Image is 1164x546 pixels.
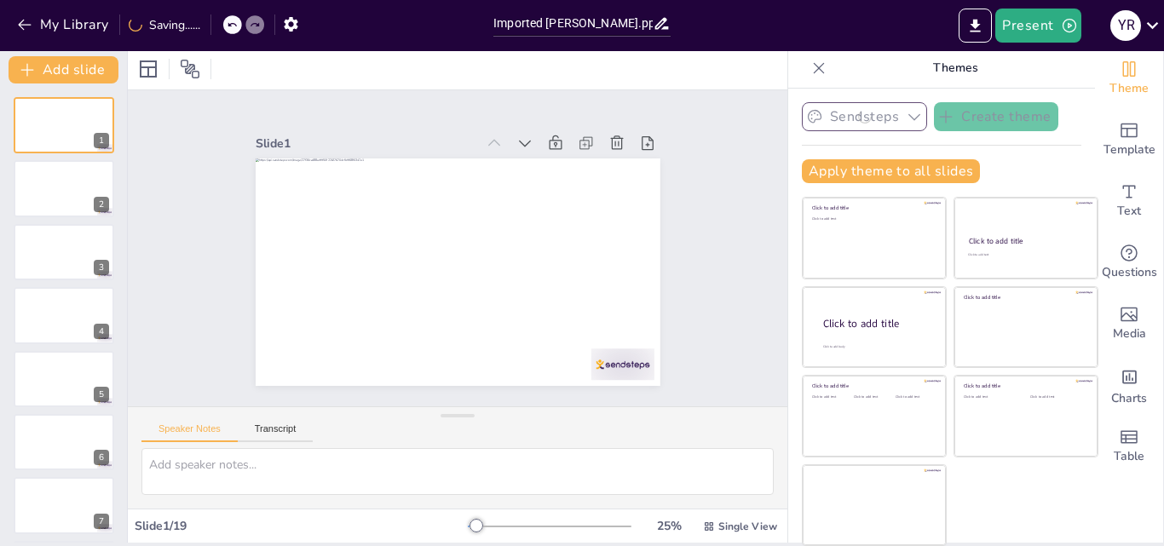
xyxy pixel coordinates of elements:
[14,287,114,343] div: 4
[94,260,109,275] div: 3
[1113,325,1146,343] span: Media
[823,344,931,348] div: Click to add body
[1117,202,1141,221] span: Text
[964,294,1086,301] div: Click to add title
[812,382,934,389] div: Click to add title
[964,395,1017,399] div: Click to add text
[14,351,114,407] div: 5
[9,56,118,83] button: Add slide
[969,236,1082,246] div: Click to add title
[934,102,1058,131] button: Create theme
[135,55,162,83] div: Layout
[1114,447,1144,466] span: Table
[812,395,850,399] div: Click to add text
[1095,293,1163,354] div: Add images, graphics, shapes or video
[1095,170,1163,232] div: Add text boxes
[14,224,114,280] div: 3
[94,197,109,212] div: 2
[1102,263,1157,282] span: Questions
[180,59,200,79] span: Position
[854,395,892,399] div: Click to add text
[718,520,777,533] span: Single View
[802,102,927,131] button: Sendsteps
[968,253,1081,257] div: Click to add text
[14,477,114,533] div: 7
[256,135,476,152] div: Slide 1
[833,48,1078,89] p: Themes
[959,9,992,43] button: Export to PowerPoint
[14,160,114,216] div: 2
[94,133,109,148] div: 1
[1110,9,1141,43] button: Y R
[964,382,1086,389] div: Click to add title
[14,414,114,470] div: 6
[94,514,109,529] div: 7
[141,423,238,442] button: Speaker Notes
[1095,416,1163,477] div: Add a table
[1030,395,1084,399] div: Click to add text
[14,97,114,153] div: 1
[812,217,934,221] div: Click to add text
[1095,232,1163,293] div: Get real-time input from your audience
[1111,389,1147,408] span: Charts
[94,324,109,339] div: 4
[1109,79,1149,98] span: Theme
[493,11,653,36] input: Insert title
[13,11,116,38] button: My Library
[648,518,689,534] div: 25 %
[129,17,200,33] div: Saving......
[1095,109,1163,170] div: Add ready made slides
[802,159,980,183] button: Apply theme to all slides
[238,423,314,442] button: Transcript
[94,450,109,465] div: 6
[135,518,468,534] div: Slide 1 / 19
[1095,48,1163,109] div: Change the overall theme
[896,395,934,399] div: Click to add text
[823,316,932,330] div: Click to add title
[94,387,109,402] div: 5
[1110,10,1141,41] div: Y R
[1103,141,1155,159] span: Template
[995,9,1080,43] button: Present
[1095,354,1163,416] div: Add charts and graphs
[812,204,934,211] div: Click to add title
